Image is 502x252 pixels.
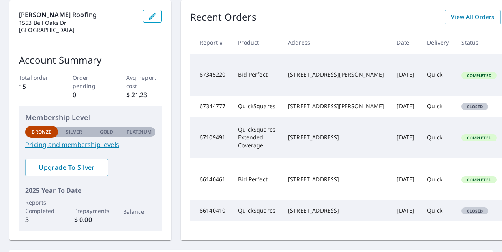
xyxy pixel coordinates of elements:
th: Report # [190,31,232,54]
td: Quick [421,96,455,117]
th: Product [232,31,282,54]
td: Quick [421,117,455,158]
p: [GEOGRAPHIC_DATA] [19,26,137,34]
p: Platinum [127,128,152,135]
p: Balance [123,207,156,216]
th: Delivery [421,31,455,54]
span: View All Orders [451,12,495,22]
td: 67109491 [190,117,232,158]
p: 2025 Year To Date [25,186,155,195]
p: Silver [66,128,82,135]
div: [STREET_ADDRESS] [288,175,384,183]
p: Avg. report cost [126,73,162,90]
a: Pricing and membership levels [25,140,155,149]
a: View All Orders [445,10,501,24]
p: [PERSON_NAME] Roofing [19,10,137,19]
div: [STREET_ADDRESS] [288,134,384,141]
td: 66140461 [190,158,232,200]
div: [STREET_ADDRESS][PERSON_NAME] [288,102,384,110]
p: Reports Completed [25,198,58,215]
span: Upgrade To Silver [32,163,102,172]
span: Closed [462,104,487,109]
td: QuickSquares [232,96,282,117]
p: Membership Level [25,112,155,123]
p: Gold [100,128,113,135]
span: Completed [462,135,496,141]
td: Bid Perfect [232,54,282,96]
td: Quick [421,158,455,200]
td: 66140410 [190,200,232,221]
p: Order pending [73,73,109,90]
td: [DATE] [390,96,421,117]
span: Closed [462,208,487,214]
span: Completed [462,177,496,182]
p: 0 [73,90,109,100]
div: [STREET_ADDRESS] [288,207,384,214]
th: Date [390,31,421,54]
p: Prepayments [74,207,107,215]
div: [STREET_ADDRESS][PERSON_NAME] [288,71,384,79]
td: [DATE] [390,158,421,200]
p: Total order [19,73,55,82]
p: 3 [25,215,58,224]
td: QuickSquares [232,200,282,221]
td: [DATE] [390,54,421,96]
p: Account Summary [19,53,162,67]
td: [DATE] [390,117,421,158]
p: $ 0.00 [74,215,107,224]
p: $ 21.23 [126,90,162,100]
td: Bid Perfect [232,158,282,200]
td: [DATE] [390,200,421,221]
p: Recent Orders [190,10,257,24]
p: 15 [19,82,55,91]
td: Quick [421,54,455,96]
span: Completed [462,73,496,78]
td: Quick [421,200,455,221]
td: 67344777 [190,96,232,117]
p: Bronze [32,128,51,135]
th: Address [282,31,390,54]
p: 1553 Bell Oaks Dr [19,19,137,26]
td: 67345220 [190,54,232,96]
td: QuickSquares Extended Coverage [232,117,282,158]
a: Upgrade To Silver [25,159,108,176]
